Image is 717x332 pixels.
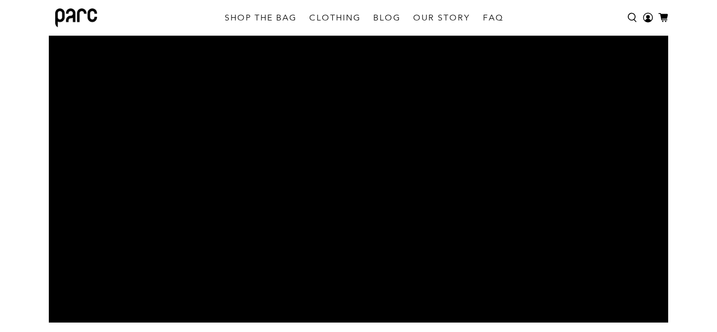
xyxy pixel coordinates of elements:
a: BLOG [367,3,407,33]
a: OUR STORY [407,3,477,33]
a: SHOP THE BAG [218,3,303,33]
a: FAQ [477,3,510,33]
a: CLOTHING [303,3,367,33]
img: parc bag logo [55,8,97,27]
